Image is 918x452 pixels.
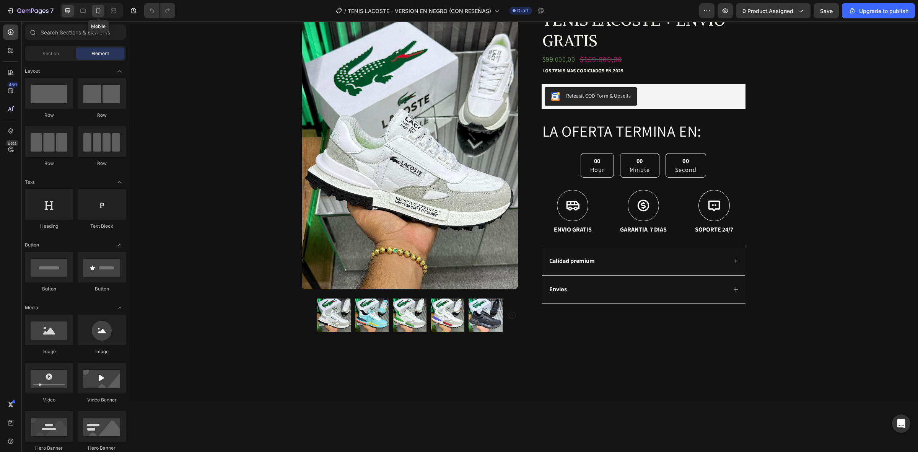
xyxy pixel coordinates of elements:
h2: LA OFERTA TERMINA EN: [413,100,617,119]
div: Hero Banner [78,445,126,452]
span: Save [820,8,833,14]
p: 7 [50,6,54,15]
div: 450 [7,82,18,88]
iframe: Design area [129,21,918,452]
div: Hero Banner [25,445,73,452]
input: Search Sections & Elements [25,24,126,40]
p: LOS TENIS MAS CODICIADOS en 2025 [413,46,616,53]
div: $159.000,00 [450,32,494,44]
div: Image [78,348,126,355]
span: Section [42,50,59,57]
div: Upgrade to publish [848,7,908,15]
div: Button [25,286,73,292]
span: Toggle open [114,65,126,77]
div: Undo/Redo [144,3,175,18]
span: Element [91,50,109,57]
button: 7 [3,3,57,18]
div: Heading [25,223,73,230]
button: Carousel Next Arrow [379,289,388,299]
span: 0 product assigned [742,7,793,15]
div: Text Block [78,223,126,230]
button: Upgrade to publish [842,3,915,18]
span: Toggle open [114,239,126,251]
p: Second [546,144,568,153]
span: TENIS LACOSTE - VERSION EN NEGRO (CON RESEÑAS) [348,7,491,15]
p: Envios [420,264,438,272]
p: Minute [501,144,521,153]
div: Row [78,160,126,167]
p: SOPORTE 24/7 [566,204,604,212]
span: Toggle open [114,176,126,188]
div: 00 [461,135,475,144]
span: Layout [25,68,40,75]
div: Row [25,112,73,119]
p: ENVIO GRATIS [425,204,463,212]
div: Video [25,397,73,403]
button: Releasit COD Form & Upsells [416,66,508,84]
img: CKKYs5695_ICEAE=.webp [422,70,431,80]
div: 00 [501,135,521,144]
div: $99.000,00 [413,32,447,44]
div: Beta [6,140,18,146]
p: Calidad premium [420,236,466,244]
p: GARANTIA 7 DIAS [491,204,538,212]
p: Hour [461,144,475,153]
div: 00 [546,135,568,144]
button: 0 product assigned [736,3,811,18]
div: Button [78,286,126,292]
div: Open Intercom Messenger [892,414,910,433]
span: Draft [517,7,529,14]
span: / [344,7,346,15]
span: Button [25,242,39,248]
div: Row [78,112,126,119]
div: Image [25,348,73,355]
div: Releasit COD Form & Upsells [437,70,502,78]
span: Media [25,304,38,311]
span: Toggle open [114,302,126,314]
button: Save [814,3,839,18]
span: Text [25,179,34,186]
div: Row [25,160,73,167]
div: Video Banner [78,397,126,403]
